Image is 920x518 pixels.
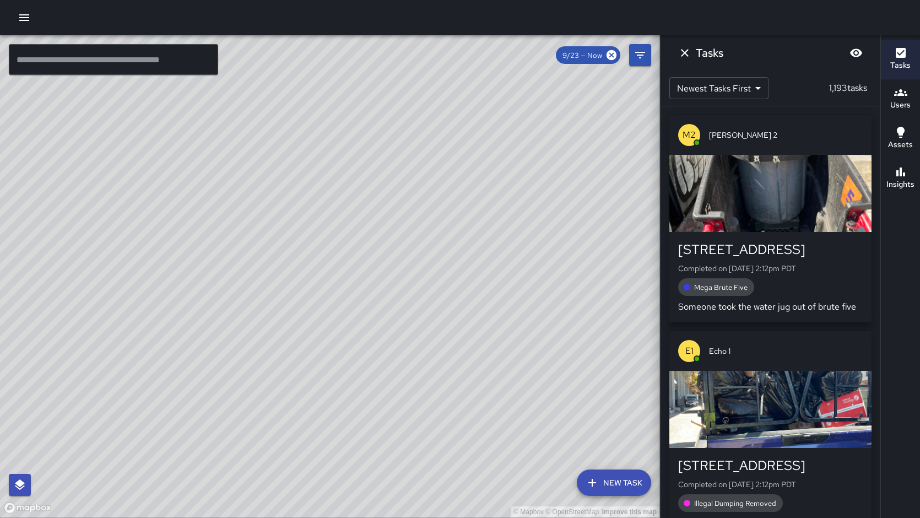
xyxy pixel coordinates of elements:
h6: Tasks [890,60,911,72]
p: Completed on [DATE] 2:12pm PDT [678,479,863,490]
div: [STREET_ADDRESS] [678,241,863,258]
div: Newest Tasks First [669,77,769,99]
span: Mega Brute Five [688,283,754,292]
p: Completed on [DATE] 2:12pm PDT [678,263,863,274]
span: Illegal Dumping Removed [688,499,783,508]
button: Filters [629,44,651,66]
p: M2 [683,128,696,142]
span: Echo 1 [709,346,863,357]
button: M2[PERSON_NAME] 2[STREET_ADDRESS]Completed on [DATE] 2:12pm PDTMega Brute FiveSomeone took the wa... [669,115,872,322]
button: Dismiss [674,42,696,64]
h6: Insights [886,179,914,191]
button: Users [881,79,920,119]
div: [STREET_ADDRESS] [678,457,863,474]
h6: Assets [888,139,913,151]
button: Assets [881,119,920,159]
button: Tasks [881,40,920,79]
button: New Task [577,470,651,496]
p: E1 [685,344,694,358]
p: 1,193 tasks [825,82,872,95]
h6: Users [890,99,911,111]
span: 9/23 — Now [556,51,609,60]
div: 9/23 — Now [556,46,620,64]
h6: Tasks [696,44,723,62]
button: Blur [845,42,867,64]
span: [PERSON_NAME] 2 [709,129,863,141]
button: Insights [881,159,920,198]
p: Someone took the water jug out of brute five [678,300,863,314]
